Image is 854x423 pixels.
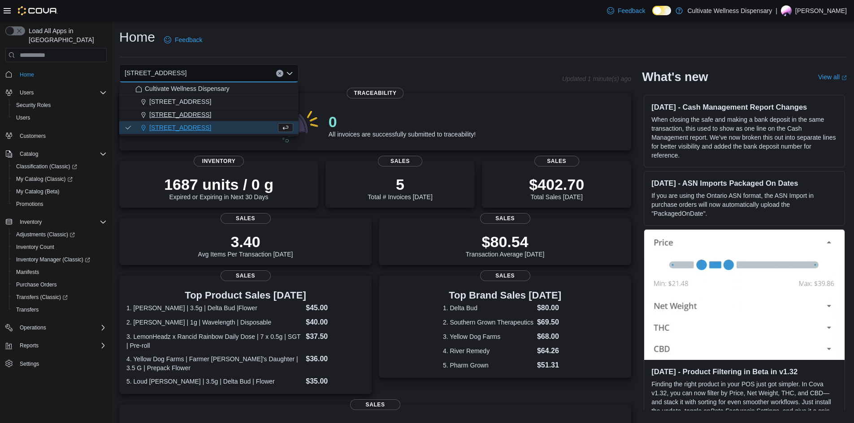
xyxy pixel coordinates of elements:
dt: 4. Yellow Dog Farms | Farmer [PERSON_NAME]'s Daughter | 3.5 G | Prepack Flower [126,355,302,372]
span: My Catalog (Beta) [13,186,107,197]
span: Home [20,71,34,78]
span: Inventory [20,218,42,226]
p: When closing the safe and making a bank deposit in the same transaction, this used to show as one... [651,115,837,160]
span: Inventory [16,217,107,227]
span: [STREET_ADDRESS] [149,123,211,132]
a: Users [13,112,34,123]
span: Security Roles [16,102,51,109]
p: Cultivate Wellness Dispensary [687,5,772,16]
h3: Top Product Sales [DATE] [126,290,364,301]
span: [STREET_ADDRESS] [149,97,211,106]
span: Customers [16,130,107,141]
a: Adjustments (Classic) [9,228,110,241]
span: Classification (Classic) [16,163,77,170]
span: My Catalog (Beta) [16,188,60,195]
dd: $45.00 [306,303,364,313]
a: Inventory Count [13,242,58,252]
button: Operations [16,322,50,333]
h2: What's new [642,70,708,84]
div: John Robinson [781,5,792,16]
span: Sales [480,270,530,281]
span: Sales [480,213,530,224]
dd: $35.00 [306,376,364,387]
nav: Complex example [5,64,107,393]
button: My Catalog (Beta) [9,185,110,198]
p: If you are using the Ontario ASN format, the ASN Import in purchase orders will now automatically... [651,191,837,218]
span: Manifests [16,269,39,276]
p: $80.54 [466,233,545,251]
span: Operations [16,322,107,333]
a: Transfers (Classic) [9,291,110,303]
button: Purchase Orders [9,278,110,291]
div: Expired or Expiring in Next 30 Days [164,175,273,201]
button: Operations [2,321,110,334]
button: [STREET_ADDRESS] [119,95,299,108]
button: [STREET_ADDRESS] [119,121,299,134]
button: Close list of options [286,70,293,77]
a: Inventory Manager (Classic) [13,254,94,265]
a: My Catalog (Classic) [9,173,110,185]
span: Reports [16,340,107,351]
a: Home [16,69,38,80]
a: Security Roles [13,100,54,111]
a: My Catalog (Beta) [13,186,63,197]
p: $402.70 [529,175,584,193]
a: Settings [16,359,43,369]
span: Settings [20,360,39,367]
dt: 1. Delta Bud [443,303,533,312]
p: [PERSON_NAME] [795,5,847,16]
button: Customers [2,129,110,142]
span: Inventory Count [16,244,54,251]
span: Traceability [347,88,404,98]
dt: 5. Loud [PERSON_NAME] | 3.5g | Delta Bud | Flower [126,377,302,386]
div: Choose from the following options [119,82,299,134]
button: Inventory [2,216,110,228]
a: View allExternal link [818,73,847,81]
span: Sales [350,399,400,410]
h3: [DATE] - Cash Management Report Changes [651,103,837,111]
div: Avg Items Per Transaction [DATE] [198,233,293,258]
dd: $64.26 [537,346,567,356]
span: Transfers (Classic) [13,292,107,303]
h1: Home [119,28,155,46]
a: Customers [16,131,49,141]
span: Feedback [618,6,645,15]
span: Classification (Classic) [13,161,107,172]
button: Home [2,68,110,81]
span: Users [20,89,34,96]
dt: 3. LemonHeadz x Rancid Rainbow Daily Dose | 7 x 0.5g | SGT | Pre-roll [126,332,302,350]
span: Catalog [16,149,107,159]
a: Feedback [160,31,206,49]
dd: $51.31 [537,360,567,371]
span: Inventory Manager (Classic) [16,256,90,263]
span: [STREET_ADDRESS] [149,110,211,119]
button: Inventory Count [9,241,110,253]
span: Reports [20,342,39,349]
button: Settings [2,357,110,370]
span: My Catalog (Classic) [16,175,73,183]
button: Reports [16,340,42,351]
a: Transfers (Classic) [13,292,71,303]
a: Adjustments (Classic) [13,229,78,240]
span: Promotions [16,201,43,208]
span: Sales [221,270,271,281]
a: Feedback [603,2,649,20]
dt: 5. Pharm Grown [443,361,533,370]
span: Load All Apps in [GEOGRAPHIC_DATA] [25,26,107,44]
dd: $69.50 [537,317,567,328]
p: | [776,5,777,16]
button: Reports [2,339,110,352]
dd: $37.50 [306,331,364,342]
button: Users [2,86,110,99]
a: Manifests [13,267,43,278]
a: Purchase Orders [13,279,61,290]
button: Promotions [9,198,110,210]
a: Transfers [13,304,42,315]
span: Promotions [13,199,107,209]
span: Transfers (Classic) [16,294,68,301]
span: Cultivate Wellness Dispensary [145,84,230,93]
span: Inventory Manager (Classic) [13,254,107,265]
dd: $40.00 [306,317,364,328]
dt: 2. Southern Grown Therapeutics [443,318,533,327]
span: Sales [534,156,579,167]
